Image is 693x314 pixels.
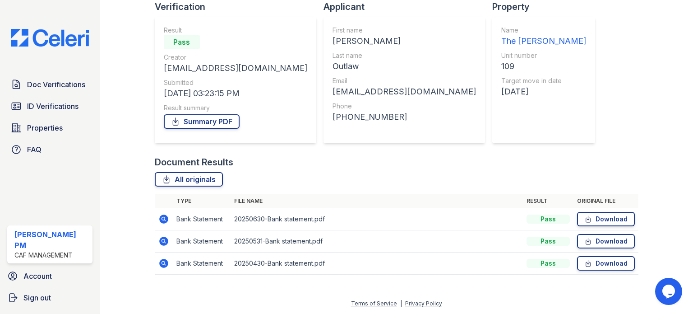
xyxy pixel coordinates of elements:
[164,62,307,75] div: [EMAIL_ADDRESS][DOMAIN_NAME]
[27,122,63,133] span: Properties
[501,85,586,98] div: [DATE]
[14,251,89,260] div: CAF Management
[4,289,96,307] a: Sign out
[501,51,586,60] div: Unit number
[577,256,635,271] a: Download
[333,35,476,47] div: [PERSON_NAME]
[501,76,586,85] div: Target move in date
[7,75,92,94] a: Doc Verifications
[4,29,96,47] img: CE_Logo_Blue-a8612792a0a2168367f1c8372b55b34899dd931a85d93a1a3d3e32e68fde9ad4.png
[323,0,492,13] div: Applicant
[400,300,402,307] div: |
[23,292,51,303] span: Sign out
[573,194,638,208] th: Original file
[231,230,523,253] td: 20250531-Bank statement.pdf
[27,101,79,112] span: ID Verifications
[501,60,586,73] div: 109
[351,300,397,307] a: Terms of Service
[155,0,323,13] div: Verification
[7,119,92,137] a: Properties
[501,35,586,47] div: The [PERSON_NAME]
[333,102,476,111] div: Phone
[527,215,570,224] div: Pass
[164,53,307,62] div: Creator
[527,237,570,246] div: Pass
[164,26,307,35] div: Result
[4,267,96,285] a: Account
[155,172,223,187] a: All originals
[7,97,92,115] a: ID Verifications
[333,60,476,73] div: Outlaw
[655,278,684,305] iframe: chat widget
[173,230,231,253] td: Bank Statement
[501,26,586,35] div: Name
[164,87,307,100] div: [DATE] 03:23:15 PM
[173,194,231,208] th: Type
[492,0,602,13] div: Property
[14,229,89,251] div: [PERSON_NAME] PM
[231,194,523,208] th: File name
[231,253,523,275] td: 20250430-Bank statement.pdf
[405,300,442,307] a: Privacy Policy
[577,212,635,226] a: Download
[577,234,635,248] a: Download
[27,79,85,90] span: Doc Verifications
[333,51,476,60] div: Last name
[527,259,570,268] div: Pass
[173,208,231,230] td: Bank Statement
[164,78,307,87] div: Submitted
[523,194,573,208] th: Result
[23,271,52,281] span: Account
[155,156,233,169] div: Document Results
[173,253,231,275] td: Bank Statement
[7,141,92,159] a: FAQ
[164,103,307,112] div: Result summary
[333,85,476,98] div: [EMAIL_ADDRESS][DOMAIN_NAME]
[333,111,476,123] div: [PHONE_NUMBER]
[231,208,523,230] td: 20250630-Bank statement.pdf
[501,26,586,47] a: Name The [PERSON_NAME]
[333,76,476,85] div: Email
[27,144,42,155] span: FAQ
[333,26,476,35] div: First name
[164,35,200,49] div: Pass
[164,114,240,129] a: Summary PDF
